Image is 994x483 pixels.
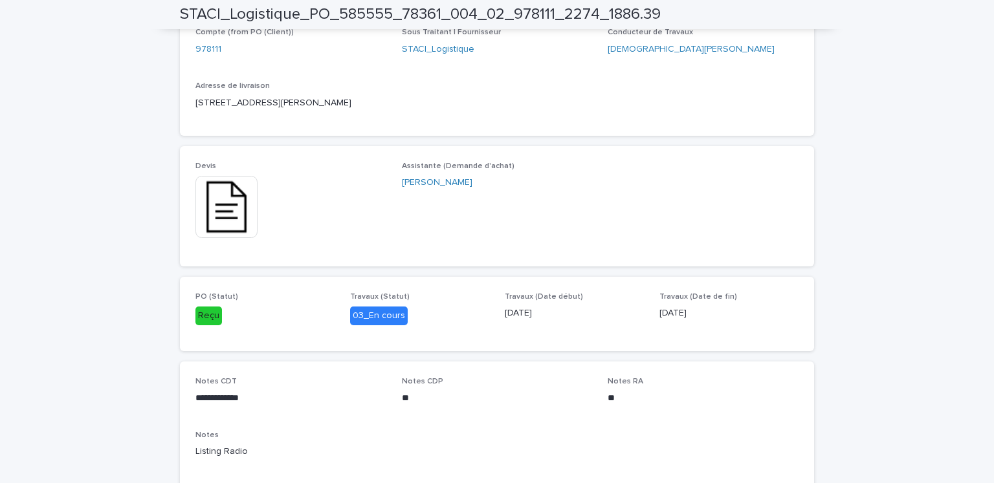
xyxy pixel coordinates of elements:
[608,28,693,36] span: Conducteur de Travaux
[195,162,216,170] span: Devis
[402,378,443,385] span: Notes CDP
[402,28,501,36] span: Sous Traitant | Fournisseur
[402,176,472,189] a: [PERSON_NAME]
[608,378,643,385] span: Notes RA
[350,306,408,325] div: 03_En cours
[505,306,644,320] p: [DATE]
[402,43,474,56] a: STACI_Logistique
[195,28,294,36] span: Compte (from PO (Client))
[195,82,270,90] span: Adresse de livraison
[195,96,386,110] p: [STREET_ADDRESS][PERSON_NAME]
[195,378,237,385] span: Notes CDT
[659,306,799,320] p: [DATE]
[195,431,219,439] span: Notes
[195,43,221,56] a: 978111
[402,162,514,170] span: Assistante (Demande d'achat)
[195,306,222,325] div: Reçu
[659,293,737,301] span: Travaux (Date de fin)
[608,43,775,56] a: [DEMOGRAPHIC_DATA][PERSON_NAME]
[505,293,583,301] span: Travaux (Date début)
[195,445,799,458] p: Listing Radio
[195,293,238,301] span: PO (Statut)
[350,293,410,301] span: Travaux (Statut)
[180,5,661,24] h2: STACI_Logistique_PO_585555_78361_004_02_978111_2274_1886.39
